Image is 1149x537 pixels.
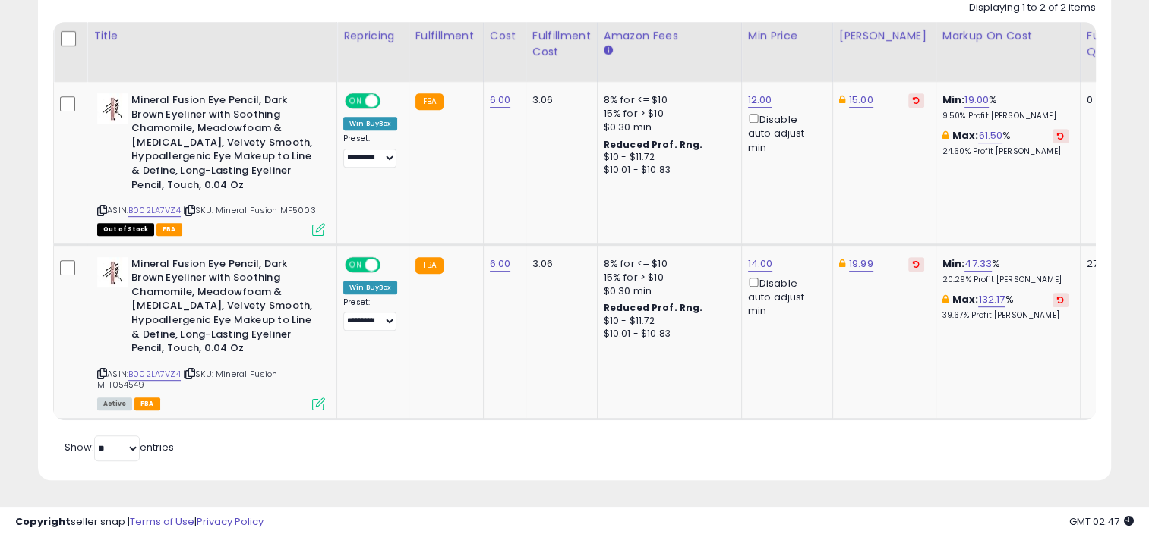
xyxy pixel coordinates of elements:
[532,93,586,107] div: 3.06
[15,514,71,529] strong: Copyright
[97,397,132,410] span: All listings currently available for purchase on Amazon
[952,128,979,143] b: Max:
[942,293,1069,321] div: %
[942,93,1069,121] div: %
[942,146,1069,157] p: 24.60% Profit [PERSON_NAME]
[978,128,1002,143] a: 61.50
[849,93,873,108] a: 15.00
[343,117,397,130] div: Win BuyBox
[343,281,397,294] div: Win BuyBox
[748,93,772,108] a: 12.00
[604,271,730,284] div: 15% for > $10
[964,256,992,272] a: 47.33
[415,28,477,44] div: Fulfillment
[604,44,613,58] small: Amazon Fees.
[942,256,965,271] b: Min:
[343,297,397,331] div: Preset:
[839,28,930,44] div: [PERSON_NAME]
[97,93,325,234] div: ASIN:
[849,256,873,272] a: 19.99
[748,28,826,44] div: Min Price
[97,368,277,391] span: | SKU: Mineral Fusion MF1054549
[415,257,444,274] small: FBA
[97,257,325,409] div: ASIN:
[604,328,730,341] div: $10.01 - $10.83
[604,28,735,44] div: Amazon Fees
[490,93,511,108] a: 6.00
[604,284,730,298] div: $0.30 min
[604,151,730,164] div: $10 - $11.72
[952,292,979,306] b: Max:
[604,93,730,107] div: 8% for <= $10
[942,257,1069,285] div: %
[346,258,365,271] span: ON
[378,258,402,271] span: OFF
[128,368,181,381] a: B002LA7VZ4
[378,95,402,108] span: OFF
[156,223,182,236] span: FBA
[604,315,730,328] div: $10 - $11.72
[1087,93,1134,107] div: 0
[942,111,1069,121] p: 9.50% Profit [PERSON_NAME]
[128,204,181,217] a: B002LA7VZ4
[604,257,730,271] div: 8% for <= $10
[942,129,1069,157] div: %
[183,204,316,216] span: | SKU: Mineral Fusion MF5003
[490,256,511,272] a: 6.00
[131,257,316,360] b: Mineral Fusion Eye Pencil, Dark Brown Eyeliner with Soothing Chamomile, Meadowfoam & [MEDICAL_DAT...
[604,121,730,134] div: $0.30 min
[604,107,730,121] div: 15% for > $10
[748,256,773,272] a: 14.00
[1069,514,1134,529] span: 2025-09-8 02:47 GMT
[97,93,128,124] img: 31DX0RQWBkL._SL40_.jpg
[748,275,821,319] div: Disable auto adjust min
[964,93,989,108] a: 19.00
[969,1,1096,15] div: Displaying 1 to 2 of 2 items
[65,440,174,454] span: Show: entries
[604,164,730,177] div: $10.01 - $10.83
[343,28,402,44] div: Repricing
[604,138,703,151] b: Reduced Prof. Rng.
[346,95,365,108] span: ON
[343,133,397,168] div: Preset:
[1087,257,1134,271] div: 272
[197,514,264,529] a: Privacy Policy
[93,28,330,44] div: Title
[130,514,194,529] a: Terms of Use
[532,257,586,271] div: 3.06
[748,111,821,155] div: Disable auto adjust min
[415,93,444,110] small: FBA
[936,22,1080,82] th: The percentage added to the cost of goods (COGS) that forms the calculator for Min & Max prices.
[978,292,1005,307] a: 132.17
[942,310,1069,321] p: 39.67% Profit [PERSON_NAME]
[490,28,519,44] div: Cost
[15,515,264,529] div: seller snap | |
[942,93,965,107] b: Min:
[532,28,591,60] div: Fulfillment Cost
[97,223,154,236] span: All listings that are currently out of stock and unavailable for purchase on Amazon
[131,93,316,196] b: Mineral Fusion Eye Pencil, Dark Brown Eyeliner with Soothing Chamomile, Meadowfoam & [MEDICAL_DAT...
[134,397,160,410] span: FBA
[604,301,703,314] b: Reduced Prof. Rng.
[942,28,1074,44] div: Markup on Cost
[97,257,128,287] img: 31DX0RQWBkL._SL40_.jpg
[1087,28,1139,60] div: Fulfillable Quantity
[942,275,1069,285] p: 20.29% Profit [PERSON_NAME]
